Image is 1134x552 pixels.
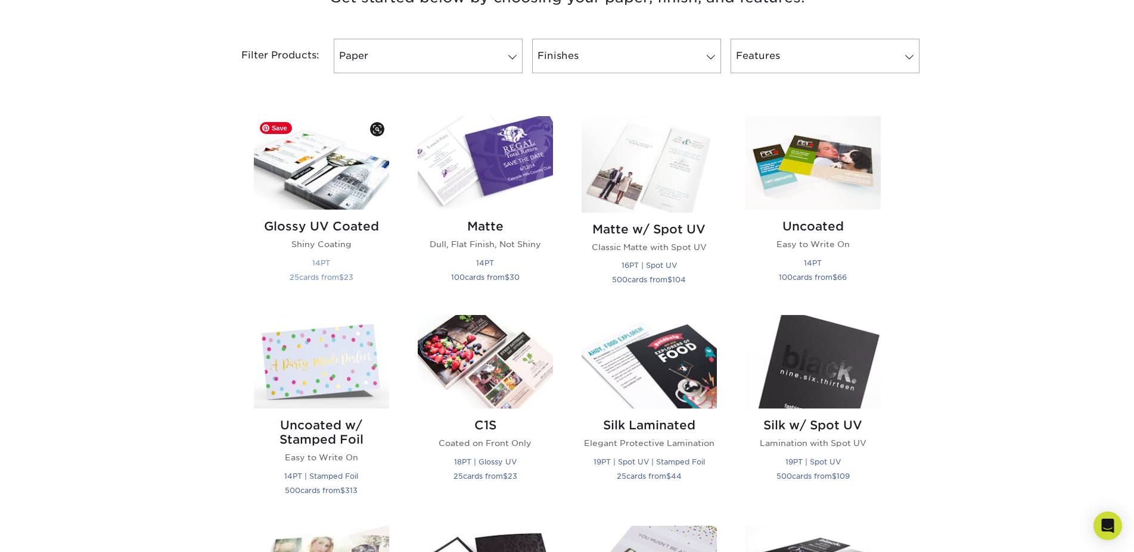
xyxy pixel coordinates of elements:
[418,437,553,449] p: Coated on Front Only
[340,486,345,495] span: $
[612,275,627,284] span: 500
[622,261,677,270] small: 16PT | Spot UV
[832,273,837,282] span: $
[776,472,792,481] span: 500
[532,39,721,73] a: Finishes
[671,472,682,481] span: 44
[254,315,389,511] a: Uncoated w/ Stamped Foil Postcards Uncoated w/ Stamped Foil Easy to Write On 14PT | Stamped Foil ...
[582,437,717,449] p: Elegant Protective Lamination
[745,238,881,250] p: Easy to Write On
[667,275,672,284] span: $
[837,472,850,481] span: 109
[745,116,881,301] a: Uncoated Postcards Uncoated Easy to Write On 14PT 100cards from$66
[832,472,837,481] span: $
[745,437,881,449] p: Lamination with Spot UV
[454,457,517,466] small: 18PT | Glossy UV
[509,273,520,282] span: 30
[312,258,330,267] small: 14PT
[582,116,717,213] img: Matte w/ Spot UV Postcards
[617,472,626,481] span: 25
[776,472,850,481] small: cards from
[612,275,686,284] small: cards from
[779,273,847,282] small: cards from
[254,116,389,210] img: Glossy UV Coated Postcards
[508,472,517,481] span: 23
[418,116,553,301] a: Matte Postcards Matte Dull, Flat Finish, Not Shiny 14PT 100cards from$30
[745,315,881,511] a: Silk w/ Spot UV Postcards Silk w/ Spot UV Lamination with Spot UV 19PT | Spot UV 500cards from$109
[334,39,523,73] a: Paper
[254,418,389,447] h2: Uncoated w/ Stamped Foil
[1093,512,1122,540] div: Open Intercom Messenger
[451,273,520,282] small: cards from
[476,258,494,267] small: 14PT
[290,273,353,282] small: cards from
[745,315,881,408] img: Silk w/ Spot UV Postcards
[210,39,329,73] div: Filter Products:
[284,472,358,481] small: 14PT | Stamped Foil
[285,486,358,495] small: cards from
[290,273,299,282] span: 25
[745,116,881,210] img: Uncoated Postcards
[254,116,389,301] a: Glossy UV Coated Postcards Glossy UV Coated Shiny Coating 14PT 25cards from$23
[418,315,553,408] img: C1S Postcards
[345,486,358,495] span: 313
[672,275,686,284] span: 104
[418,219,553,233] h2: Matte
[582,315,717,511] a: Silk Laminated Postcards Silk Laminated Elegant Protective Lamination 19PT | Spot UV | Stamped Fo...
[582,116,717,301] a: Matte w/ Spot UV Postcards Matte w/ Spot UV Classic Matte with Spot UV 16PT | Spot UV 500cards fr...
[254,219,389,233] h2: Glossy UV Coated
[418,315,553,511] a: C1S Postcards C1S Coated on Front Only 18PT | Glossy UV 25cards from$23
[285,486,300,495] span: 500
[260,122,292,134] span: Save
[418,418,553,432] h2: C1S
[339,273,344,282] span: $
[582,241,717,253] p: Classic Matte with Spot UV
[418,116,553,210] img: Matte Postcards
[503,472,508,481] span: $
[594,457,705,466] small: 19PT | Spot UV | Stamped Foil
[418,238,553,250] p: Dull, Flat Finish, Not Shiny
[582,315,717,408] img: Silk Laminated Postcards
[254,238,389,250] p: Shiny Coating
[779,273,793,282] span: 100
[804,258,822,267] small: 14PT
[582,418,717,432] h2: Silk Laminated
[582,222,717,236] h2: Matte w/ Spot UV
[453,472,463,481] span: 25
[731,39,919,73] a: Features
[254,451,389,463] p: Easy to Write On
[785,457,841,466] small: 19PT | Spot UV
[745,219,881,233] h2: Uncoated
[505,273,509,282] span: $
[745,418,881,432] h2: Silk w/ Spot UV
[617,472,682,481] small: cards from
[453,472,517,481] small: cards from
[837,273,847,282] span: 66
[344,273,353,282] span: 23
[666,472,671,481] span: $
[451,273,465,282] span: 100
[254,315,389,408] img: Uncoated w/ Stamped Foil Postcards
